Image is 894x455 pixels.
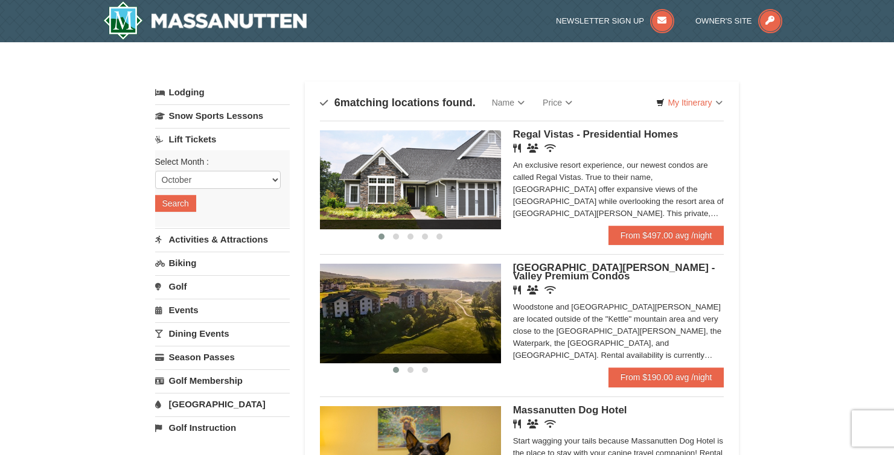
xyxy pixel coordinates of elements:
a: [GEOGRAPHIC_DATA] [155,393,290,415]
a: Golf [155,275,290,297]
span: [GEOGRAPHIC_DATA][PERSON_NAME] - Valley Premium Condos [513,262,715,282]
div: An exclusive resort experience, our newest condos are called Regal Vistas. True to their name, [G... [513,159,724,220]
a: My Itinerary [648,94,730,112]
a: Events [155,299,290,321]
button: Search [155,195,196,212]
span: 6 [334,97,340,109]
div: Woodstone and [GEOGRAPHIC_DATA][PERSON_NAME] are located outside of the "Kettle" mountain area an... [513,301,724,361]
span: Owner's Site [695,16,752,25]
span: Newsletter Sign Up [556,16,644,25]
span: Massanutten Dog Hotel [513,404,627,416]
a: Name [483,91,534,115]
a: Snow Sports Lessons [155,104,290,127]
label: Select Month : [155,156,281,168]
a: From $497.00 avg /night [608,226,724,245]
i: Banquet Facilities [527,419,538,428]
a: Golf Instruction [155,416,290,439]
a: Lodging [155,81,290,103]
i: Wireless Internet (free) [544,144,556,153]
a: From $190.00 avg /night [608,367,724,387]
a: Price [534,91,581,115]
i: Wireless Internet (free) [544,285,556,294]
i: Wireless Internet (free) [544,419,556,428]
i: Restaurant [513,419,521,428]
a: Massanutten Resort [103,1,307,40]
a: Owner's Site [695,16,782,25]
a: Golf Membership [155,369,290,392]
i: Restaurant [513,144,521,153]
i: Banquet Facilities [527,285,538,294]
span: Regal Vistas - Presidential Homes [513,129,678,140]
a: Activities & Attractions [155,228,290,250]
i: Restaurant [513,285,521,294]
a: Biking [155,252,290,274]
img: Massanutten Resort Logo [103,1,307,40]
i: Banquet Facilities [527,144,538,153]
h4: matching locations found. [320,97,476,109]
a: Newsletter Sign Up [556,16,674,25]
a: Season Passes [155,346,290,368]
a: Dining Events [155,322,290,345]
a: Lift Tickets [155,128,290,150]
